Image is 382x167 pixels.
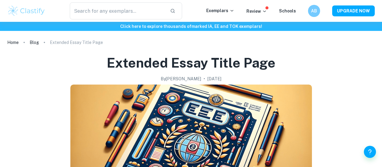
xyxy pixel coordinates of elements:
[161,75,201,82] h2: By [PERSON_NAME]
[311,8,318,14] h6: AB
[206,7,234,14] p: Exemplars
[107,54,275,72] h1: Extended Essay Title Page
[364,146,376,158] button: Help and Feedback
[7,5,46,17] img: Clastify logo
[204,75,205,82] p: •
[279,8,296,13] a: Schools
[207,75,221,82] h2: [DATE]
[332,5,375,16] button: UPGRADE NOW
[50,39,103,46] p: Extended Essay Title Page
[70,2,165,19] input: Search for any exemplars...
[246,8,267,15] p: Review
[7,38,19,47] a: Home
[1,23,381,30] h6: Click here to explore thousands of marked IA, EE and TOK exemplars !
[308,5,320,17] button: AB
[30,38,39,47] a: Blog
